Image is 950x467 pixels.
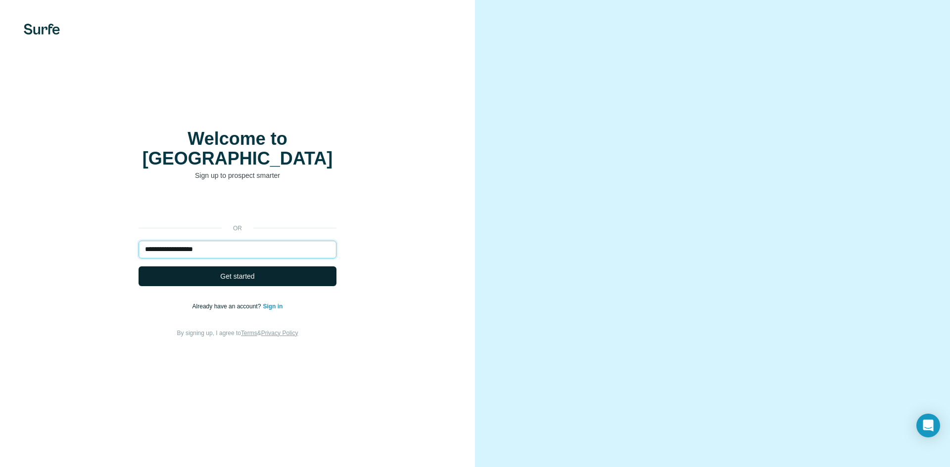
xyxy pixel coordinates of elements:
span: Get started [220,271,254,281]
a: Sign in [263,303,283,310]
iframe: Sign in with Google Button [134,195,341,217]
button: Get started [139,266,336,286]
h1: Welcome to [GEOGRAPHIC_DATA] [139,129,336,169]
span: Already have an account? [192,303,263,310]
div: Open Intercom Messenger [916,414,940,437]
img: Surfe's logo [24,24,60,35]
p: Sign up to prospect smarter [139,170,336,180]
p: or [222,224,253,233]
a: Terms [241,330,257,337]
span: By signing up, I agree to & [177,330,298,337]
a: Privacy Policy [261,330,298,337]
